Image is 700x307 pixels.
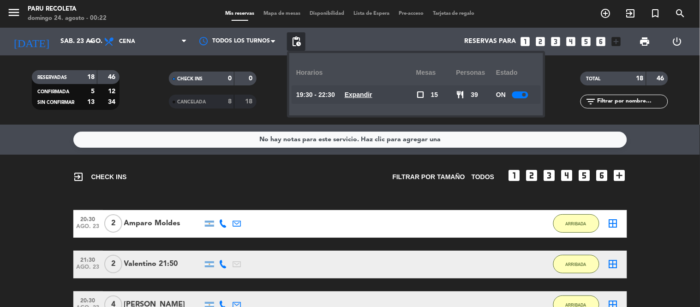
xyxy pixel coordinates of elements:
span: Lista de Espera [349,11,394,16]
span: pending_actions [291,36,302,47]
i: arrow_drop_down [86,36,97,47]
span: ON [496,90,506,100]
div: personas [456,60,497,85]
i: add_circle_outline [600,8,611,19]
i: looks_two [525,168,539,183]
span: RESERVADAS [37,75,67,80]
span: 2 [104,214,122,233]
span: 2 [104,255,122,273]
span: Pre-acceso [394,11,428,16]
i: looks_one [507,168,522,183]
span: ago. 23 [77,223,100,234]
strong: 18 [636,75,644,82]
u: Expandir [345,91,372,98]
span: TOTAL [586,77,600,81]
span: print [640,36,651,47]
i: exit_to_app [73,171,84,182]
strong: 34 [108,99,117,105]
div: Paru Recoleta [28,5,107,14]
i: looks_4 [560,168,574,183]
strong: 46 [108,74,117,80]
span: check_box_outline_blank [416,90,425,99]
span: Reservas para [464,38,516,45]
i: looks_6 [595,168,610,183]
strong: 0 [228,75,232,82]
i: looks_3 [542,168,557,183]
span: CONFIRMADA [37,90,69,94]
span: 20:30 [77,213,100,224]
i: filter_list [585,96,596,107]
strong: 5 [91,88,95,95]
i: add_box [610,36,622,48]
i: exit_to_app [625,8,636,19]
span: CANCELADA [177,100,206,104]
i: turned_in_not [650,8,661,19]
i: search [675,8,686,19]
div: Amparo Moldes [124,217,203,229]
strong: 18 [245,98,255,105]
div: Horarios [296,60,416,85]
span: TODOS [472,172,495,182]
button: menu [7,6,21,23]
span: Filtrar por tamaño [393,172,465,182]
i: looks_6 [595,36,607,48]
button: ARRIBADA [553,214,599,233]
button: ARRIBADA [553,255,599,273]
span: restaurant [456,90,465,99]
div: Valentino 21:50 [124,258,203,270]
span: 20:30 [77,295,100,305]
div: Mesas [416,60,456,85]
span: Cena [119,38,135,45]
i: looks_one [519,36,531,48]
i: menu [7,6,21,19]
span: 15 [431,90,438,100]
span: CHECK INS [177,77,203,81]
div: domingo 24. agosto - 00:22 [28,14,107,23]
span: ago. 23 [77,264,100,275]
strong: 0 [249,75,255,82]
i: border_all [608,218,619,229]
i: border_all [608,259,619,270]
span: Mapa de mesas [259,11,305,16]
span: CHECK INS [73,171,127,182]
i: power_settings_new [671,36,682,47]
i: [DATE] [7,31,56,52]
span: 21:30 [77,254,100,265]
div: No hay notas para este servicio. Haz clic para agregar una [259,134,441,145]
strong: 12 [108,88,117,95]
i: looks_two [534,36,546,48]
span: Mis reservas [221,11,259,16]
strong: 18 [87,74,95,80]
span: ARRIBADA [566,262,586,267]
strong: 13 [87,99,95,105]
strong: 8 [228,98,232,105]
span: 39 [471,90,479,100]
i: looks_5 [580,36,592,48]
span: ARRIBADA [566,221,586,226]
i: looks_5 [577,168,592,183]
strong: 46 [657,75,666,82]
span: 19:30 - 22:30 [296,90,335,100]
div: LOG OUT [661,28,693,55]
span: SIN CONFIRMAR [37,100,74,105]
span: Tarjetas de regalo [428,11,479,16]
i: add_box [612,168,627,183]
span: Disponibilidad [305,11,349,16]
div: Estado [496,60,536,85]
i: looks_4 [565,36,577,48]
input: Filtrar por nombre... [596,96,668,107]
i: looks_3 [550,36,562,48]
